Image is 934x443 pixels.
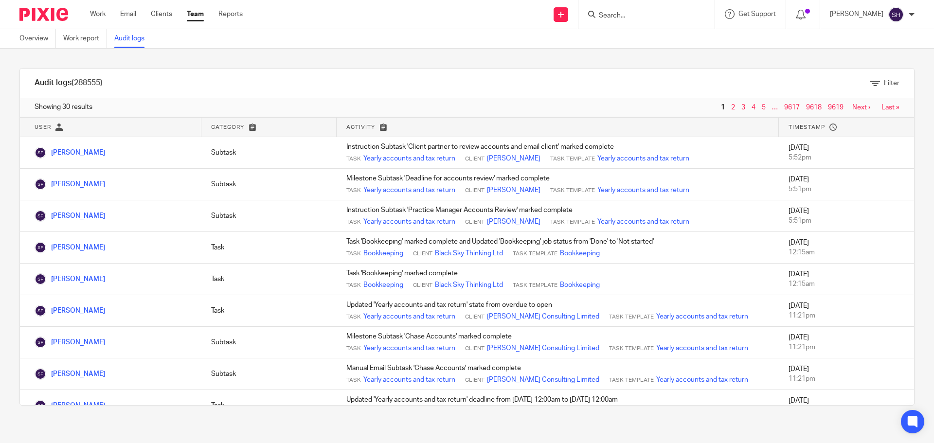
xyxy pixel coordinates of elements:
span: Client [465,313,485,321]
span: Client [465,187,485,195]
span: 1 [718,102,727,113]
a: [PERSON_NAME] [35,307,105,314]
td: [DATE] [779,390,914,422]
a: Yearly accounts and tax return [597,154,689,163]
a: Team [187,9,204,19]
a: 2 [731,104,735,111]
span: Task Template [550,218,595,226]
a: [PERSON_NAME] Consulting Limited [487,343,599,353]
td: [DATE] [779,169,914,200]
img: Sarah Fox [35,210,46,222]
span: Task Template [550,155,595,163]
td: Task [201,295,337,327]
td: Subtask [201,169,337,200]
a: Work report [63,29,107,48]
td: [DATE] [779,295,914,327]
a: [PERSON_NAME] [487,217,540,227]
td: Instruction Subtask 'Client partner to review accounts and email client' marked complete [337,137,779,169]
td: [DATE] [779,200,914,232]
img: Sarah Fox [35,147,46,159]
a: [PERSON_NAME] [487,154,540,163]
span: Client [465,218,485,226]
a: Next › [852,104,870,111]
div: 5:51pm [789,184,904,194]
a: Yearly accounts and tax return [656,375,748,385]
td: Task [201,264,337,295]
td: Updated 'Yearly accounts and tax return' deadline from [DATE] 12:00am to [DATE] 12:00am [337,390,779,422]
a: Reports [218,9,243,19]
a: 3 [741,104,745,111]
div: 12:15am [789,248,904,257]
a: [PERSON_NAME] [35,339,105,346]
a: Clients [151,9,172,19]
td: Subtask [201,327,337,358]
p: [PERSON_NAME] [830,9,883,19]
a: Black Sky Thinking Ltd [435,248,503,258]
td: Subtask [201,358,337,390]
nav: pager [718,104,899,111]
span: Task [346,345,361,353]
a: 9619 [828,104,844,111]
a: Audit logs [114,29,152,48]
a: Bookkeeping [363,280,403,290]
span: Get Support [738,11,776,18]
td: Manual Email Subtask 'Chase Accounts' marked complete [337,358,779,390]
span: Filter [884,80,899,87]
img: Sarah Fox [35,178,46,190]
a: 9617 [784,104,800,111]
a: [PERSON_NAME] [35,371,105,377]
img: Sarah Fox [35,400,46,411]
a: Yearly accounts and tax return [363,217,455,227]
td: Task [201,390,337,422]
span: Task [346,250,361,258]
input: Search [598,12,685,20]
td: [DATE] [779,137,914,169]
td: [DATE] [779,327,914,358]
img: Sarah Fox [35,242,46,253]
a: [PERSON_NAME] [487,185,540,195]
span: Task [346,313,361,321]
td: [DATE] [779,232,914,264]
a: Overview [19,29,56,48]
a: Email [120,9,136,19]
a: Yearly accounts and tax return [597,217,689,227]
a: 9618 [806,104,822,111]
span: Task Template [513,250,557,258]
td: Updated 'Yearly accounts and tax return' state from overdue to open [337,295,779,327]
td: Task 'Bookkeeping' marked complete [337,264,779,295]
div: 11:21pm [789,374,904,384]
a: Yearly accounts and tax return [656,343,748,353]
span: Client [413,250,432,258]
span: Client [413,282,432,289]
td: Milestone Subtask 'Deadline for accounts review' marked complete [337,169,779,200]
span: User [35,124,51,130]
a: [PERSON_NAME] [35,213,105,219]
img: Sarah Fox [35,337,46,348]
span: Task [346,218,361,226]
a: Last » [881,104,899,111]
a: Bookkeeping [363,248,403,258]
span: Task Template [609,313,654,321]
span: Category [211,124,244,130]
td: [DATE] [779,358,914,390]
td: [DATE] [779,264,914,295]
span: Task [346,187,361,195]
span: Timestamp [789,124,825,130]
div: 11:21pm [789,342,904,352]
span: Task Template [609,376,654,384]
span: Task [346,376,361,384]
div: 12:15am [789,279,904,289]
td: Instruction Subtask 'Practice Manager Accounts Review' marked complete [337,200,779,232]
a: Yearly accounts and tax return [363,185,455,195]
a: [PERSON_NAME] Consulting Limited [487,312,599,321]
span: Task [346,155,361,163]
a: Yearly accounts and tax return [656,312,748,321]
img: Sarah Fox [35,305,46,317]
span: Task Template [609,345,654,353]
a: Black Sky Thinking Ltd [435,280,503,290]
span: Activity [346,124,375,130]
span: Showing 30 results [35,102,92,112]
a: [PERSON_NAME] [35,276,105,283]
a: Yearly accounts and tax return [363,154,455,163]
span: Client [465,376,485,384]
